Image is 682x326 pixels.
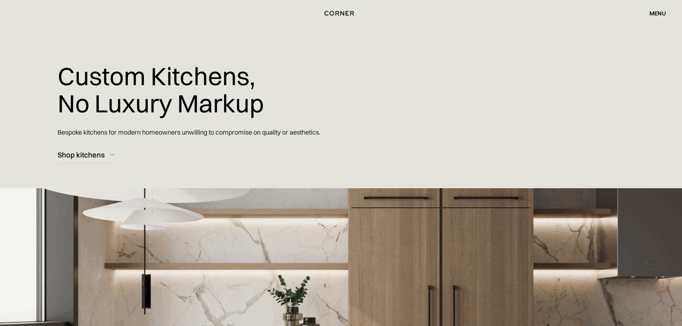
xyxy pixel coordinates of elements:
[58,122,320,142] p: Bespoke kitchens for modern homeowners unwilling to compromise on quality or aesthetics.
[316,9,366,18] a: home
[58,146,114,164] a: Shop kitchens
[58,150,105,160] div: Shop kitchens
[649,10,666,16] div: menu
[642,7,666,19] div: menu
[58,57,264,122] h1: Custom Kitchens, No Luxury Markup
